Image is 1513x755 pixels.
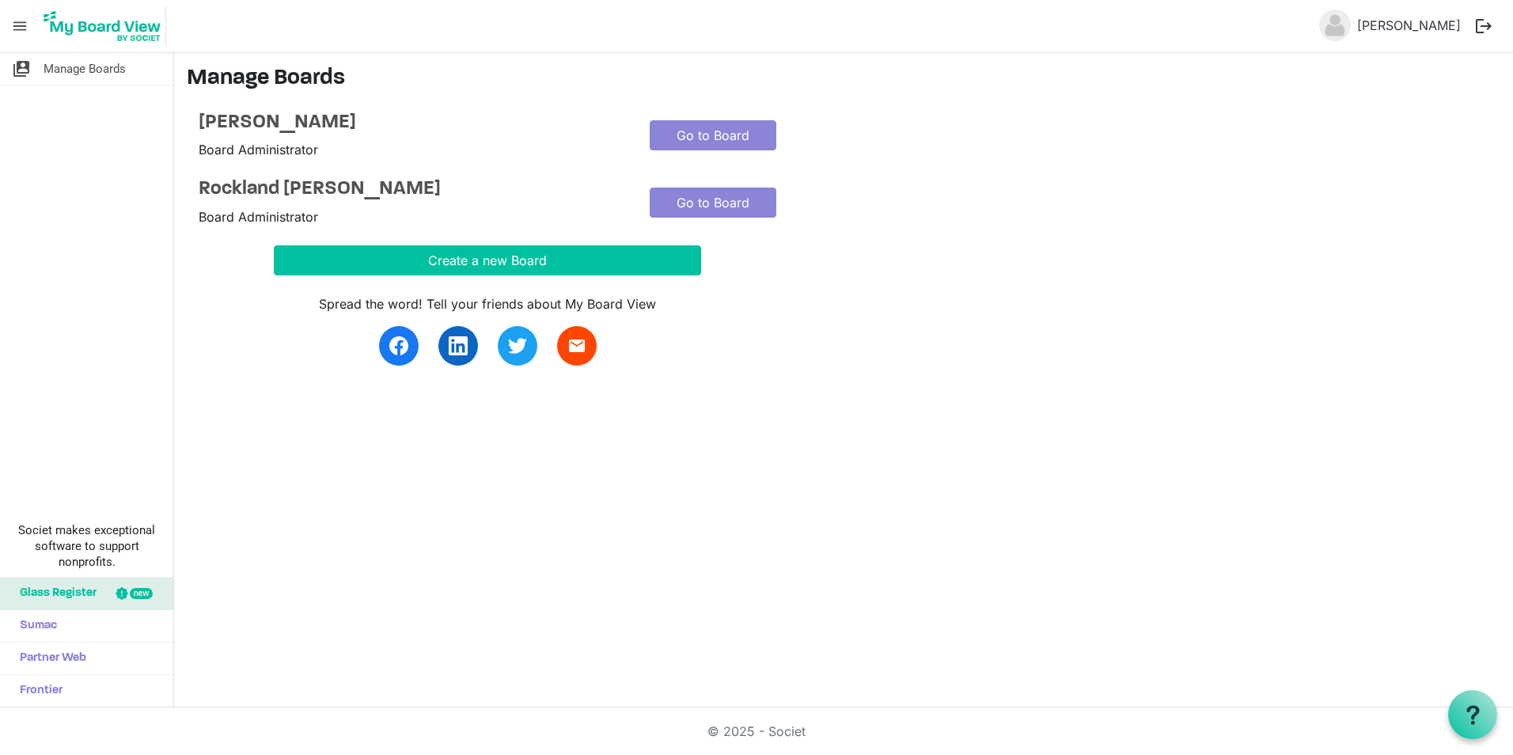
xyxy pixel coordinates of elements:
[199,142,318,157] span: Board Administrator
[508,336,527,355] img: twitter.svg
[44,53,126,85] span: Manage Boards
[1351,9,1467,41] a: [PERSON_NAME]
[1319,9,1351,41] img: no-profile-picture.svg
[389,336,408,355] img: facebook.svg
[7,522,166,570] span: Societ makes exceptional software to support nonprofits.
[5,11,35,41] span: menu
[199,178,626,201] a: Rockland [PERSON_NAME]
[274,294,701,313] div: Spread the word! Tell your friends about My Board View
[187,66,1500,93] h3: Manage Boards
[557,326,597,366] a: email
[1467,9,1500,43] button: logout
[650,188,776,218] a: Go to Board
[567,336,586,355] span: email
[130,588,153,599] div: new
[449,336,468,355] img: linkedin.svg
[12,643,86,674] span: Partner Web
[199,209,318,225] span: Board Administrator
[39,6,173,46] a: My Board View Logo
[274,245,701,275] button: Create a new Board
[12,610,57,642] span: Sumac
[12,578,97,609] span: Glass Register
[12,53,31,85] span: switch_account
[707,723,806,739] a: © 2025 - Societ
[39,6,166,46] img: My Board View Logo
[199,112,626,135] a: [PERSON_NAME]
[12,675,63,707] span: Frontier
[650,120,776,150] a: Go to Board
